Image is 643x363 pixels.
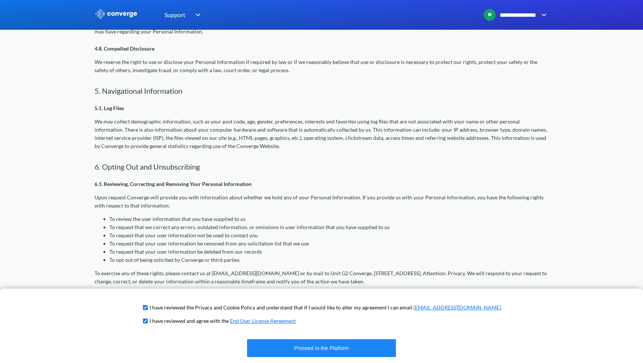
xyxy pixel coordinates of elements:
[109,223,548,231] li: To request that we correct any errors, outdated information, or omissions in user information tha...
[191,10,202,19] img: downArrow.svg
[95,269,548,286] p: To exercise any of these rights, please contact us at [EMAIL_ADDRESS][DOMAIN_NAME] or by mail to ...
[230,318,296,324] a: End User License Agreement
[109,256,548,264] li: To opt out of being solicited by Converge or third parties
[164,10,185,19] span: Support
[95,193,548,210] p: Upon request Converge will provide you with information about whether we hold any of your Persona...
[247,339,396,357] button: Proceed to the Platform
[109,215,548,223] li: To review the user information that you have supplied to us
[109,248,548,256] li: To request that your user information be deleted from our records
[95,9,138,19] img: logo_ewhite.svg
[150,303,502,312] p: I have reviewed the Privacy and Cookie Policy and understand that if I would like to alter my agr...
[109,231,548,240] li: To request that your user information not be used to contact you
[95,58,548,74] p: We reserve the right to use or disclose your Personal Information if required by law or if we rea...
[109,240,548,248] li: To request that your user information be removed from any solicitation list that we use
[537,10,548,19] img: downArrow.svg
[413,304,501,311] a: [EMAIL_ADDRESS][DOMAIN_NAME]
[95,118,548,150] p: We may collect demographic information, such as your post code, age, gender, preferences, interes...
[95,180,548,188] p: 6.1. Reviewing, Correcting and Removing Your Personal Information
[95,45,548,53] p: 4.8. Compelled Disclosure
[95,104,548,112] p: 5.1. Log Files
[95,86,548,95] h2: 5. Navigational Information
[150,317,296,325] p: I have reviewed and agree with the
[95,162,548,171] h2: 6. Opting Out and Unsubscribing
